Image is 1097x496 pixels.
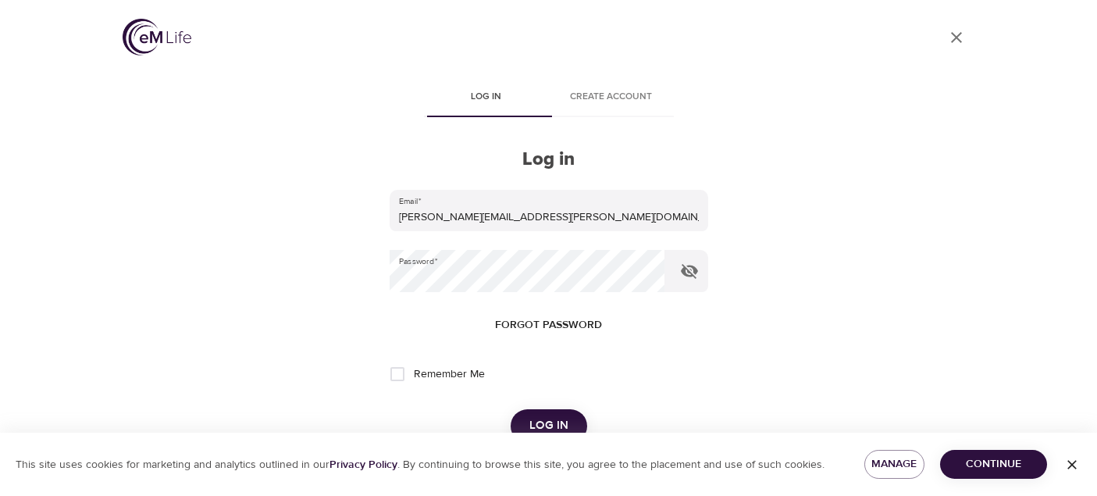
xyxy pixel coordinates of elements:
[414,366,485,383] span: Remember Me
[940,450,1047,479] button: Continue
[877,455,912,474] span: Manage
[489,311,608,340] button: Forgot password
[495,316,602,335] span: Forgot password
[329,458,397,472] a: Privacy Policy
[953,455,1035,474] span: Continue
[864,450,924,479] button: Manage
[123,19,191,55] img: logo
[390,80,708,117] div: disabled tabs example
[529,416,568,436] span: Log in
[390,148,708,171] h2: Log in
[558,89,664,105] span: Create account
[511,409,587,442] button: Log in
[433,89,540,105] span: Log in
[938,19,975,56] a: close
